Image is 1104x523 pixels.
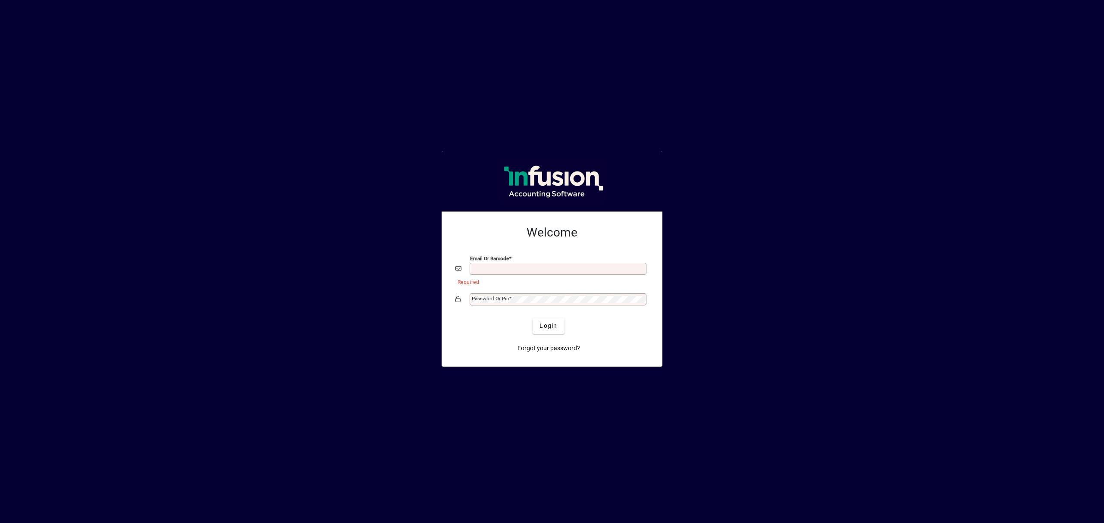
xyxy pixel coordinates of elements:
[517,344,580,353] span: Forgot your password?
[539,321,557,330] span: Login
[458,277,642,286] mat-error: Required
[514,341,583,356] a: Forgot your password?
[470,255,509,261] mat-label: Email or Barcode
[472,296,509,302] mat-label: Password or Pin
[455,225,649,240] h2: Welcome
[533,318,564,334] button: Login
